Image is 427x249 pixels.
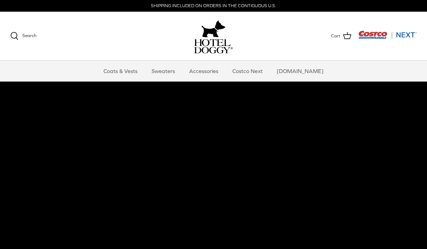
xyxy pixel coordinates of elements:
[10,32,36,40] a: Search
[271,61,330,81] a: [DOMAIN_NAME]
[183,61,225,81] a: Accessories
[97,61,144,81] a: Coats & Vests
[194,19,233,54] a: hoteldoggy.com hoteldoggycom
[358,35,417,40] a: Visit Costco Next
[145,61,181,81] a: Sweaters
[331,33,340,40] span: Cart
[358,31,417,39] img: Costco Next
[331,32,351,40] a: Cart
[201,19,226,39] img: hoteldoggy.com
[194,39,233,54] img: hoteldoggycom
[226,61,269,81] a: Costco Next
[22,33,36,38] span: Search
